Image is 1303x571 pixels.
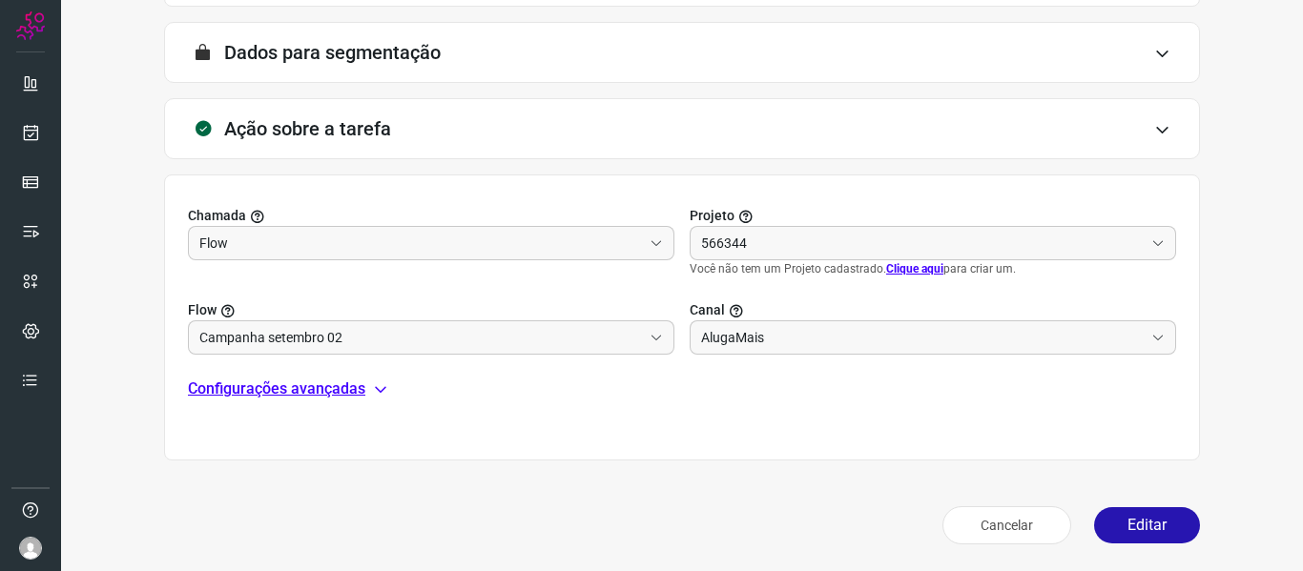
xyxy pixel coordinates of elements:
[199,321,642,354] input: Você precisa criar/selecionar um Projeto.
[188,300,217,320] span: Flow
[942,506,1071,544] button: Cancelar
[188,377,365,400] p: Configurações avançadas
[224,41,441,64] h3: Dados para segmentação
[19,537,42,560] img: avatar-user-boy.jpg
[690,206,734,226] span: Projeto
[16,11,45,40] img: Logo
[199,227,642,259] input: Selecionar projeto
[224,117,391,140] h3: Ação sobre a tarefa
[701,227,1144,259] input: Selecionar projeto
[701,321,1144,354] input: Selecione um canal
[690,300,725,320] span: Canal
[188,206,246,226] span: Chamada
[1094,507,1200,543] button: Editar
[690,260,1176,277] p: Você não tem um Projeto cadastrado. para criar um.
[886,262,943,275] a: Clique aqui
